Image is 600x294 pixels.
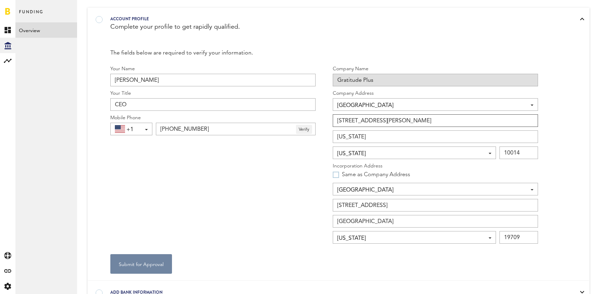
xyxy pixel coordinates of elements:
[337,232,484,244] span: [US_STATE]
[337,100,526,112] span: [GEOGRAPHIC_DATA]
[110,114,316,122] label: Mobile Phone
[333,114,538,127] input: street address
[110,65,316,73] label: Your Name
[337,148,484,160] span: [US_STATE]
[333,163,538,170] label: Incorporation Address
[115,125,125,134] img: us.svg
[333,65,538,73] label: Company Name
[499,231,538,244] input: zip
[15,22,77,38] a: Overview
[296,125,312,134] button: Verify
[156,123,316,135] input: ( ) -
[333,130,538,143] input: city
[333,171,410,179] label: Same as Company Address
[110,15,549,23] div: Account profile
[110,48,538,58] div: The fields below are required to verify your information.
[110,23,549,31] div: Complete your profile to get rapidly qualified.
[88,8,589,38] a: Account profile Complete your profile to get rapidly qualified.
[15,5,40,11] span: Support
[337,184,526,196] span: [GEOGRAPHIC_DATA]
[126,124,152,136] span: +1
[110,254,172,274] button: Submit for Approval
[333,199,538,211] input: street address
[499,146,538,159] input: zip
[19,8,43,22] span: Funding
[333,215,538,228] input: city
[110,90,316,97] label: Your Title
[333,90,538,97] label: Company Address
